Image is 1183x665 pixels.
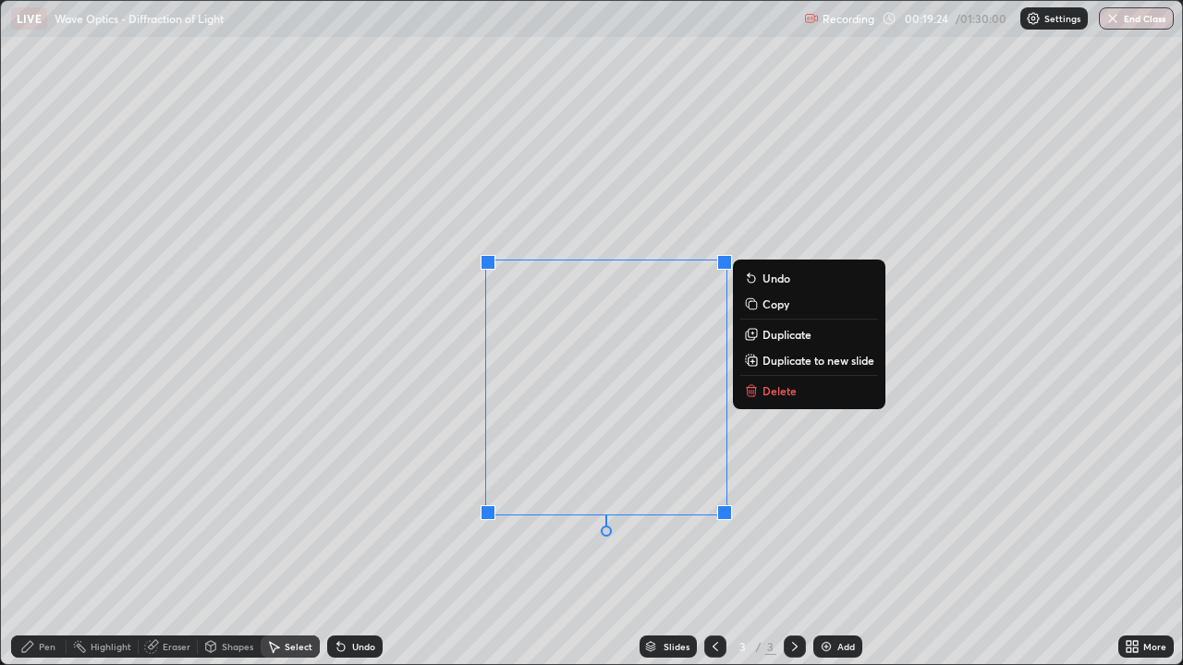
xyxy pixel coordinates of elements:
div: Add [837,642,855,651]
div: More [1143,642,1166,651]
p: Copy [762,296,789,311]
button: Copy [740,293,878,315]
div: 3 [765,638,776,655]
button: Duplicate [740,323,878,345]
div: Select [285,642,312,651]
button: Delete [740,380,878,402]
img: class-settings-icons [1026,11,1041,26]
div: 3 [734,641,752,652]
img: add-slide-button [819,639,834,654]
button: End Class [1099,7,1174,30]
img: recording.375f2c34.svg [804,11,819,26]
p: Duplicate to new slide [762,353,874,368]
p: Undo [762,271,790,285]
p: Delete [762,383,797,398]
p: LIVE [17,11,42,26]
div: Highlight [91,642,131,651]
div: Slides [664,642,689,651]
img: end-class-cross [1105,11,1120,26]
div: Eraser [163,642,190,651]
p: Duplicate [762,327,811,342]
button: Duplicate to new slide [740,349,878,371]
div: Pen [39,642,55,651]
button: Undo [740,267,878,289]
p: Wave Optics - Diffraction of Light [55,11,224,26]
div: Shapes [222,642,253,651]
p: Settings [1044,14,1080,23]
div: / [756,641,762,652]
div: Undo [352,642,375,651]
p: Recording [823,12,874,26]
